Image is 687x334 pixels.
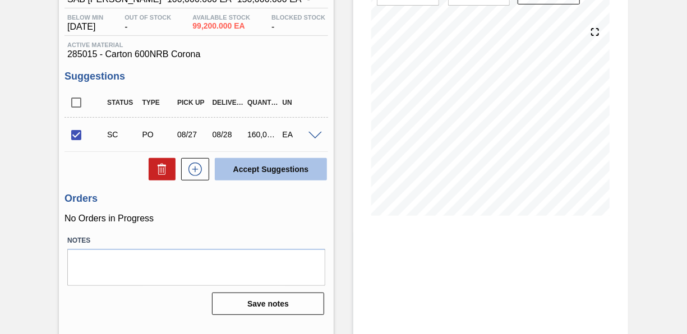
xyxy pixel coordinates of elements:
[67,22,103,32] span: [DATE]
[280,130,317,139] div: EA
[67,233,325,249] label: Notes
[245,99,282,106] div: Quantity
[67,41,325,48] span: Active Material
[104,130,141,139] div: Suggestion Created
[192,22,250,30] span: 99,200.000 EA
[280,99,317,106] div: UN
[269,14,328,32] div: -
[209,157,328,182] div: Accept Suggestions
[210,99,247,106] div: Delivery
[140,130,177,139] div: Purchase order
[140,99,177,106] div: Type
[192,14,250,21] span: Available Stock
[176,158,209,180] div: New suggestion
[67,49,325,59] span: 285015 - Carton 600NRB Corona
[210,130,247,139] div: 08/28/2025
[125,14,171,21] span: Out Of Stock
[64,214,328,224] p: No Orders in Progress
[174,99,211,106] div: Pick up
[143,158,176,180] div: Delete Suggestions
[215,158,327,180] button: Accept Suggestions
[64,193,328,205] h3: Orders
[67,14,103,21] span: Below Min
[64,71,328,82] h3: Suggestions
[174,130,211,139] div: 08/27/2025
[104,99,141,106] div: Status
[122,14,174,32] div: -
[212,293,324,315] button: Save notes
[271,14,325,21] span: Blocked Stock
[245,130,282,139] div: 160,000.000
